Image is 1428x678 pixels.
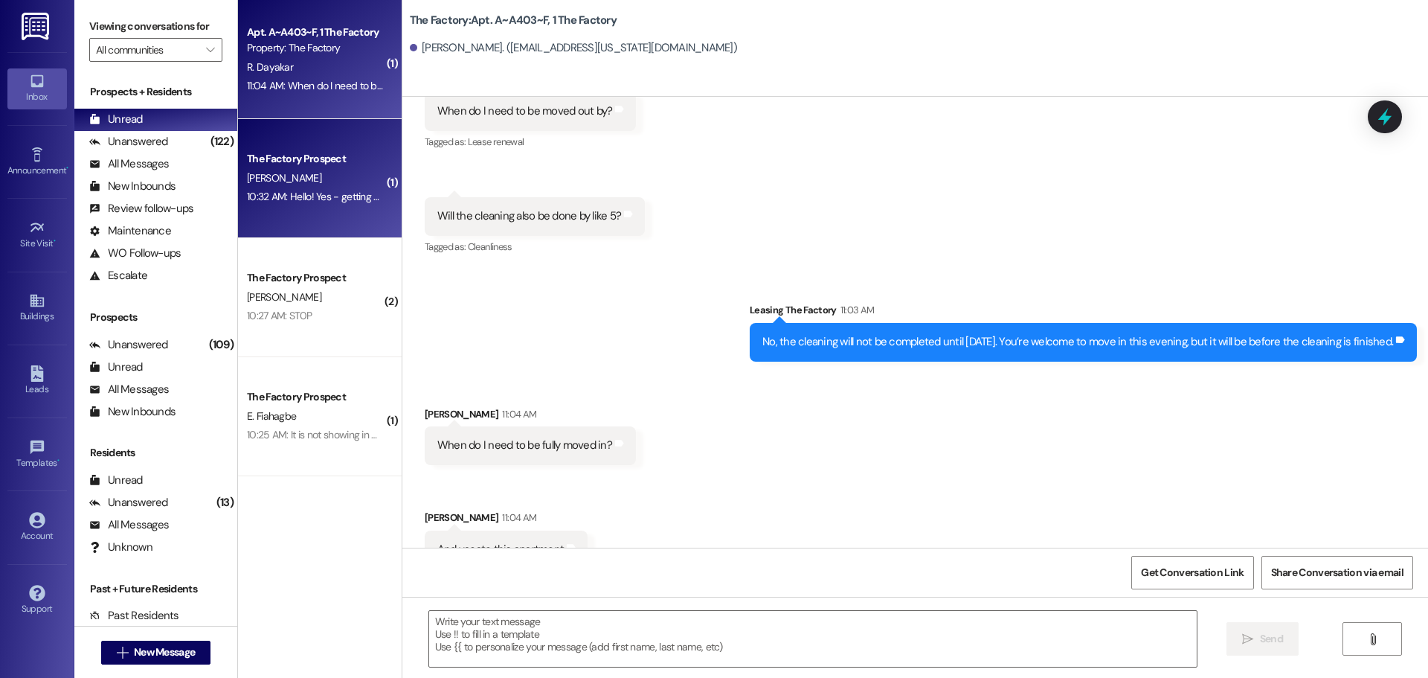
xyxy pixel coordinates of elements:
div: (109) [205,333,237,356]
span: • [57,455,59,466]
div: Unread [89,359,143,375]
a: Inbox [7,68,67,109]
a: Site Visit • [7,215,67,255]
img: ResiDesk Logo [22,13,52,40]
div: [PERSON_NAME]. ([EMAIL_ADDRESS][US_STATE][DOMAIN_NAME]) [410,40,737,56]
div: New Inbounds [89,179,176,194]
div: Leasing The Factory [750,302,1417,323]
i:  [206,44,214,56]
div: 11:03 AM [837,302,875,318]
span: • [66,163,68,173]
label: Viewing conversations for [89,15,222,38]
input: All communities [96,38,199,62]
a: Leads [7,361,67,401]
div: The Factory Prospect [247,389,385,405]
div: No, the cleaning will not be completed until [DATE]. You’re welcome to move in this evening, but ... [762,334,1393,350]
div: Will the cleaning also be done by like 5? [437,208,621,224]
div: [PERSON_NAME] [425,510,588,531]
div: Property: The Factory [247,40,385,56]
div: All Messages [89,156,169,172]
button: Get Conversation Link [1131,556,1253,589]
div: Tagged as: [425,131,637,153]
div: 11:04 AM [498,510,536,525]
div: 10:32 AM: Hello! Yes - getting with my nephew so we can fill out the application. [247,190,588,203]
div: When do I need to be moved out by? [437,103,613,119]
a: Buildings [7,288,67,328]
a: Templates • [7,435,67,475]
div: And vacate this apartment [437,542,564,557]
div: 10:25 AM: It is not showing in my portal though [247,428,446,441]
span: New Message [134,645,195,660]
span: E. Fiahagbe [247,409,296,423]
div: Tagged as: [425,236,645,258]
span: [PERSON_NAME] [247,171,321,185]
div: Prospects [74,310,237,325]
div: Review follow-ups [89,201,193,217]
div: Unread [89,112,143,127]
span: Cleanliness [468,240,512,253]
div: The Factory Prospect [247,151,385,167]
span: Share Conversation via email [1271,565,1403,581]
i:  [117,647,128,659]
button: Send [1226,622,1299,656]
div: WO Follow-ups [89,246,181,261]
div: [PERSON_NAME] [425,406,636,427]
div: Escalate [89,268,147,284]
span: R. Dayakar [247,60,293,74]
div: Past Residents [89,608,179,624]
a: Support [7,581,67,621]
div: (122) [207,130,237,153]
span: [PERSON_NAME] [247,290,321,304]
button: New Message [101,641,211,665]
span: Get Conversation Link [1141,565,1244,581]
div: Unanswered [89,495,168,511]
div: 11:04 AM: When do I need to be fully moved in? [247,79,449,92]
div: New Inbounds [89,404,176,420]
div: Prospects + Residents [74,84,237,100]
a: Account [7,508,67,548]
div: Maintenance [89,223,171,239]
div: Unanswered [89,134,168,150]
div: 11:04 AM [498,406,536,422]
span: Send [1260,631,1283,647]
div: Apt. A~A403~F, 1 The Factory [247,25,385,40]
i:  [1367,633,1378,645]
div: Unread [89,473,143,488]
div: Unanswered [89,337,168,353]
div: (13) [213,491,237,514]
div: 10:27 AM: ST0P [247,309,312,322]
i:  [1242,633,1253,645]
div: Unknown [89,540,152,555]
button: Share Conversation via email [1261,556,1413,589]
div: All Messages [89,382,169,397]
span: • [54,236,56,246]
div: The Factory Prospect [247,270,385,286]
div: All Messages [89,517,169,533]
span: Lease renewal [468,135,524,148]
div: Residents [74,445,237,461]
div: When do I need to be fully moved in? [437,438,612,453]
b: The Factory: Apt. A~A403~F, 1 The Factory [410,13,617,28]
div: Past + Future Residents [74,581,237,597]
